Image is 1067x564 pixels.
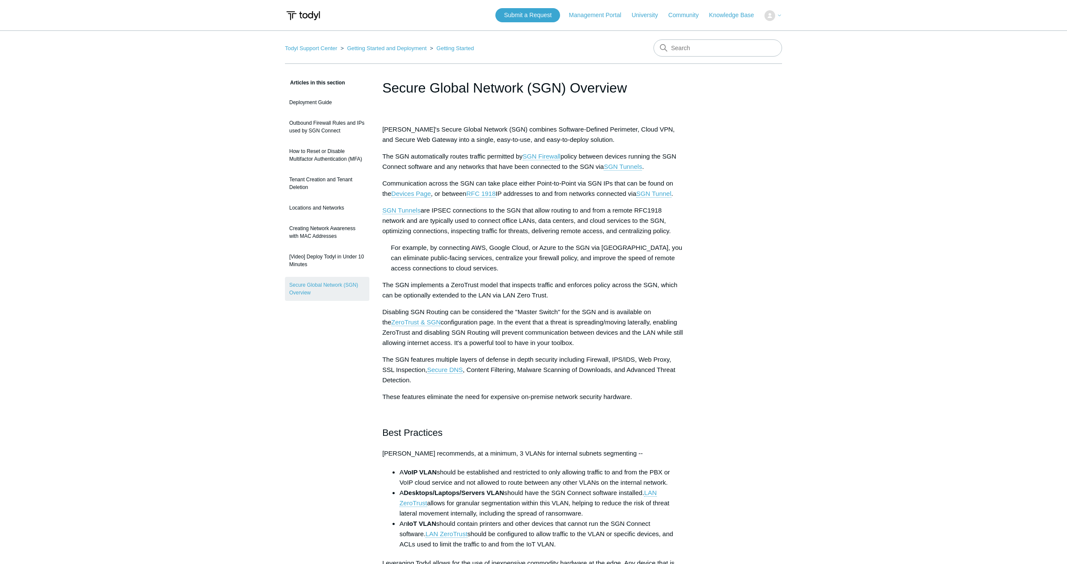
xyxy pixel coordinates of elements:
span: . [671,190,673,197]
span: , Content Filtering, Malware Scanning of Downloads, and Advanced Threat Detection. [382,366,675,384]
a: LAN ZeroTrust [426,530,468,538]
span: are IPSEC connections to the SGN that allow routing to and from a remote RFC1918 network and are ... [382,207,671,234]
span: RFC 1918 [466,190,495,197]
span: . [642,163,644,170]
span: [PERSON_NAME] recommends, at a minimum, 3 VLANs for internal subnets segmenting -- [382,450,643,457]
a: Knowledge Base [709,11,763,20]
a: Submit a Request [495,8,560,22]
span: allows for granular segmentation within this VLAN, helping to reduce the risk of threat lateral m... [399,499,669,517]
span: Secure DNS [427,366,463,373]
span: For example, by connecting AWS, Google Cloud, or Azure to the SGN via [GEOGRAPHIC_DATA], you can ... [391,244,682,272]
a: Secure Global Network (SGN) Overview [285,277,369,301]
span: Communication across the SGN can take place either Point-to-Point via SGN IPs that can be found o... [382,180,673,197]
span: , or between [431,190,467,197]
a: Secure DNS [427,366,463,374]
a: Creating Network Awareness with MAC Addresses [285,220,369,244]
span: should be configured to allow traffic to the VLAN or specific devices, and ACLs used to limit the... [399,530,673,548]
li: Getting Started [428,45,474,51]
span: [PERSON_NAME]'s Secure Global Network (SGN) combines Software-Defined Perimeter, Cloud VPN, and S... [382,126,674,143]
img: Todyl Support Center Help Center home page [285,8,321,24]
a: SGN Tunnels [604,163,642,171]
a: SGN Firewall [523,153,560,160]
a: Getting Started [437,45,474,51]
a: Locations and Networks [285,200,369,216]
a: Getting Started and Deployment [347,45,427,51]
span: IP addresses to and from networks connected via [496,190,636,197]
a: Todyl Support Center [285,45,337,51]
li: Todyl Support Center [285,45,339,51]
span: LAN ZeroTrust [426,530,468,537]
a: LAN ZeroTrust [399,489,656,507]
a: Outbound Firewall Rules and IPs used by SGN Connect [285,115,369,139]
a: How to Reset or Disable Multifactor Authentication (MFA) [285,143,369,167]
a: Tenant Creation and Tenant Deletion [285,171,369,195]
strong: Desktops/Laptops/Servers VLAN [404,489,504,496]
strong: VoIP VLAN [404,468,437,476]
a: Devices Page [391,190,431,198]
h1: Secure Global Network (SGN) Overview [382,78,685,98]
a: SGN Tunnels [382,207,420,214]
span: Disabling SGN Routing can be considered the "Master Switch" for the SGN and is available on the [382,308,651,326]
a: Deployment Guide [285,94,369,111]
span: SGN Tunnel [636,190,671,197]
li: An should contain printers and other devices that cannot run the SGN Connect software. [399,519,685,549]
span: Articles in this section [285,80,345,86]
strong: IoT VLAN [408,520,437,527]
span: These features eliminate the need for expensive on-premise network security hardware. [382,393,632,400]
a: Management Portal [569,11,630,20]
span: configuration page. In the event that a threat is spreading/moving laterally, enabling ZeroTrust ... [382,318,683,346]
a: ZeroTrust & SGN [391,318,441,326]
a: Community [668,11,707,20]
input: Search [653,39,782,57]
li: Getting Started and Deployment [339,45,429,51]
a: SGN Tunnel [636,190,671,198]
span: Best Practices [382,427,443,438]
span: The SGN implements a ZeroTrust model that inspects traffic and enforces policy across the SGN, wh... [382,281,677,299]
span: A should be established and restricted to only allowing traffic to and from the PBX or VoIP cloud... [399,468,670,486]
a: RFC 1918 [466,190,495,198]
a: [Video] Deploy Todyl in Under 10 Minutes [285,249,369,273]
span: The SGN automatically routes traffic permitted by [382,153,522,160]
li: A should have the SGN Connect software installed. [399,488,685,519]
span: SGN Tunnels [604,163,642,170]
span: Devices Page [391,190,431,197]
span: The SGN features multiple layers of defense in depth security including Firewall, IPS/IDS, Web Pr... [382,356,671,373]
a: University [632,11,666,20]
